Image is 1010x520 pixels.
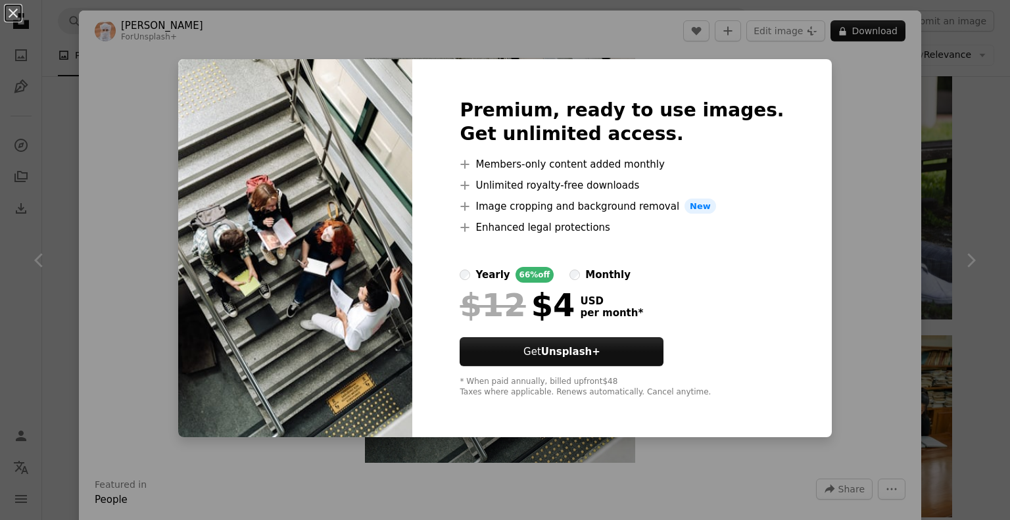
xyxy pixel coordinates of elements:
[460,199,784,214] li: Image cropping and background removal
[460,270,470,280] input: yearly66%off
[460,288,525,322] span: $12
[460,99,784,146] h2: Premium, ready to use images. Get unlimited access.
[460,177,784,193] li: Unlimited royalty-free downloads
[569,270,580,280] input: monthly
[178,59,412,438] img: premium_photo-1691962725045-57ff9e77f0bd
[460,377,784,398] div: * When paid annually, billed upfront $48 Taxes where applicable. Renews automatically. Cancel any...
[580,295,643,307] span: USD
[685,199,716,214] span: New
[460,220,784,235] li: Enhanced legal protections
[541,346,600,358] strong: Unsplash+
[460,288,575,322] div: $4
[585,267,631,283] div: monthly
[460,337,663,366] button: GetUnsplash+
[475,267,510,283] div: yearly
[580,307,643,319] span: per month *
[460,156,784,172] li: Members-only content added monthly
[516,267,554,283] div: 66% off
